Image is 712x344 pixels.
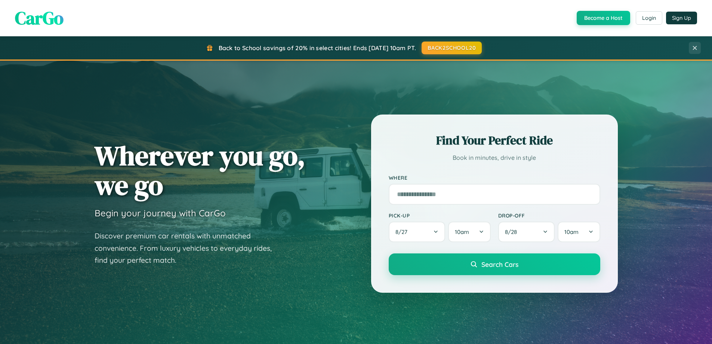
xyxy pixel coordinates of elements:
p: Discover premium car rentals with unmatched convenience. From luxury vehicles to everyday rides, ... [95,230,281,267]
span: 10am [455,228,469,235]
button: Login [636,11,662,25]
button: Sign Up [666,12,697,24]
h3: Begin your journey with CarGo [95,207,226,219]
span: CarGo [15,6,64,30]
button: Search Cars [389,253,600,275]
button: 10am [558,222,600,242]
h2: Find Your Perfect Ride [389,132,600,149]
span: 8 / 28 [505,228,521,235]
span: Search Cars [481,260,518,268]
label: Where [389,174,600,181]
span: 10am [564,228,579,235]
button: Become a Host [577,11,630,25]
label: Pick-up [389,212,491,219]
span: Back to School savings of 20% in select cities! Ends [DATE] 10am PT. [219,44,416,52]
button: BACK2SCHOOL20 [422,42,482,54]
h1: Wherever you go, we go [95,141,305,200]
p: Book in minutes, drive in style [389,152,600,163]
span: 8 / 27 [395,228,411,235]
button: 10am [448,222,490,242]
button: 8/28 [498,222,555,242]
button: 8/27 [389,222,446,242]
label: Drop-off [498,212,600,219]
